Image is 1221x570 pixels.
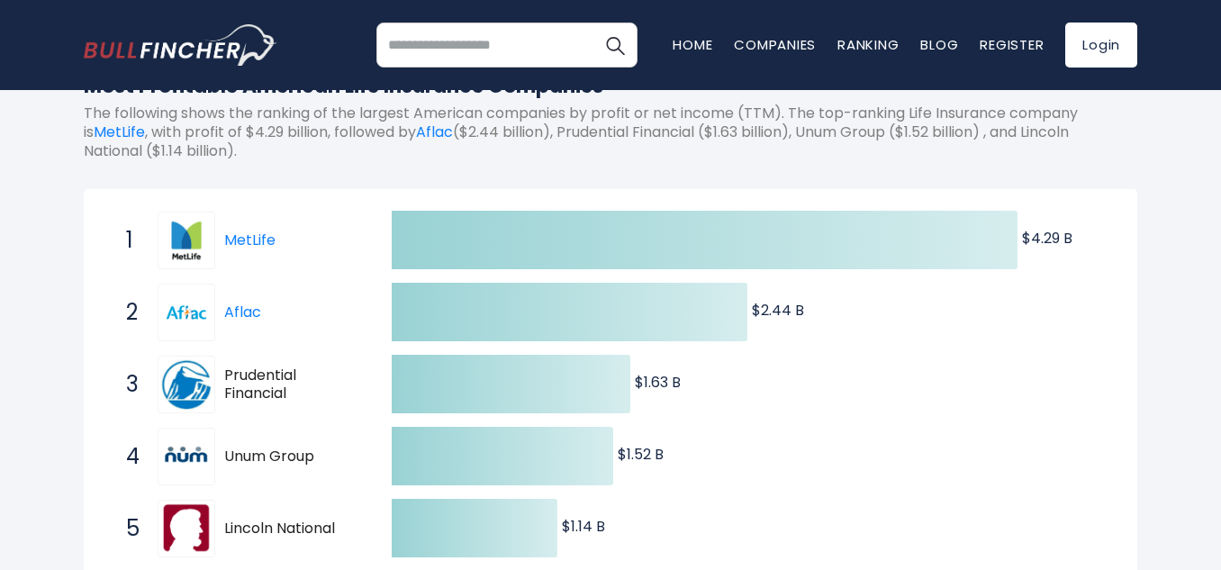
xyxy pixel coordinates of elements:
img: MetLife [160,214,213,267]
span: 5 [117,513,135,544]
img: Unum Group [160,430,213,483]
a: Aflac [416,122,453,142]
a: MetLife [94,122,145,142]
img: Aflac [160,286,213,339]
a: Aflac [224,302,261,322]
a: Register [980,35,1044,54]
a: MetLife [224,230,276,250]
img: bullfincher logo [84,24,277,66]
span: 3 [117,369,135,400]
a: Aflac [158,284,224,341]
p: The following shows the ranking of the largest American companies by profit or net income (TTM). ... [84,104,1137,160]
span: Unum Group [224,448,360,466]
span: 4 [117,441,135,472]
text: $2.44 B [752,300,804,321]
span: 2 [117,297,135,328]
span: Lincoln National [224,520,360,538]
a: Blog [920,35,958,54]
a: MetLife [158,212,224,269]
text: $1.14 B [562,516,605,537]
img: Lincoln National [160,502,213,555]
img: Prudential Financial [160,358,213,411]
a: Go to homepage [84,24,277,66]
text: $1.63 B [635,372,681,393]
a: Companies [734,35,816,54]
a: Login [1065,23,1137,68]
text: $4.29 B [1022,228,1072,249]
a: Home [673,35,712,54]
span: 1 [117,225,135,256]
span: Prudential Financial [224,366,360,404]
text: $1.52 B [618,444,664,465]
a: Ranking [837,35,899,54]
button: Search [592,23,638,68]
